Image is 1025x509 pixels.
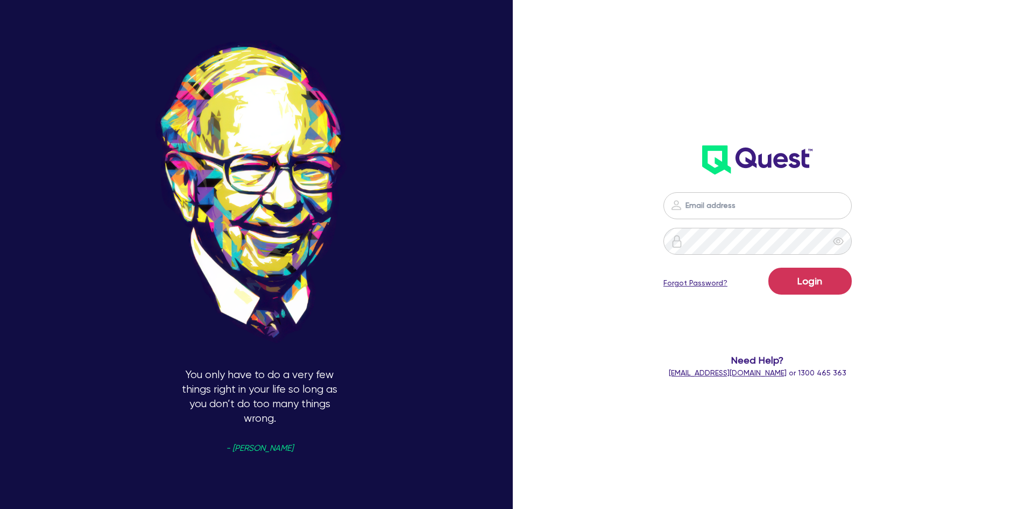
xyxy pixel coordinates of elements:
img: wH2k97JdezQIQAAAABJRU5ErkJggg== [702,145,812,175]
span: - [PERSON_NAME] [226,444,293,452]
span: eye [833,236,844,247]
img: icon-password [670,199,683,212]
a: Forgot Password? [663,277,727,289]
span: or 1300 465 363 [669,368,846,377]
input: Email address [663,192,852,219]
a: [EMAIL_ADDRESS][DOMAIN_NAME] [669,368,787,377]
img: icon-password [670,235,683,248]
button: Login [768,268,852,295]
span: Need Help? [620,353,895,367]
